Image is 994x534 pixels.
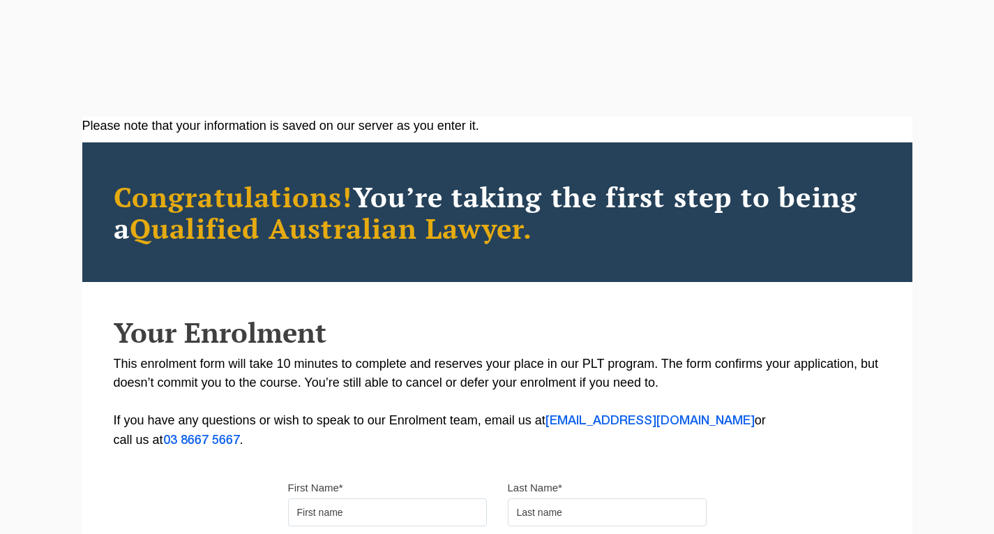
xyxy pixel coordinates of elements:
[508,498,707,526] input: Last name
[130,209,533,246] span: Qualified Australian Lawyer.
[163,435,240,446] a: 03 8667 5667
[114,178,353,215] span: Congratulations!
[288,481,343,495] label: First Name*
[114,181,881,244] h2: You’re taking the first step to being a
[288,498,487,526] input: First name
[114,317,881,348] h2: Your Enrolment
[508,481,562,495] label: Last Name*
[82,117,912,135] div: Please note that your information is saved on our server as you enter it.
[545,415,755,427] a: [EMAIL_ADDRESS][DOMAIN_NAME]
[114,355,881,450] p: This enrolment form will take 10 minutes to complete and reserves your place in our PLT program. ...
